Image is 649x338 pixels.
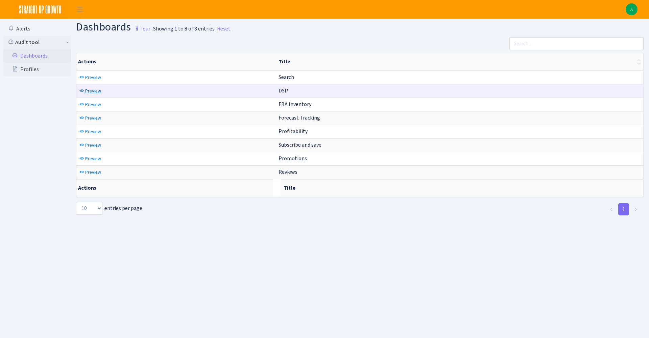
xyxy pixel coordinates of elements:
a: Preview [78,113,103,123]
a: Dashboards [3,49,71,63]
span: Preview [85,169,101,175]
span: Promotions [279,155,307,162]
a: 1 [618,203,629,215]
span: Preview [85,142,101,148]
label: entries per page [76,202,142,215]
a: Preview [78,140,103,150]
div: Showing 1 to 8 of 8 entries. [153,25,216,33]
a: Tour [131,20,150,34]
img: Adriana Lara [626,3,638,15]
span: Preview [85,128,101,135]
a: Preview [78,99,103,110]
th: Actions [76,179,273,197]
span: Preview [85,155,101,162]
span: Preview [85,88,101,94]
span: Preview [85,115,101,121]
a: Preview [78,72,103,83]
select: entries per page [76,202,102,215]
th: Title [281,179,643,197]
th: Title : activate to sort column ascending [276,53,643,70]
a: Reset [217,25,231,33]
a: Alerts [3,22,71,36]
a: Preview [78,86,103,96]
span: Preview [85,74,101,81]
span: Preview [85,101,101,108]
span: DSP [279,87,288,94]
a: Profiles [3,63,71,76]
span: Forecast Tracking [279,114,320,121]
a: Preview [78,153,103,164]
span: Profitability [279,128,308,135]
a: Audit tool [3,36,71,49]
h1: Dashboards [76,21,150,35]
span: FBA Inventory [279,101,311,108]
th: Actions [76,53,276,70]
span: Subscribe and save [279,141,321,148]
a: Preview [78,126,103,137]
a: A [626,3,638,15]
span: Search [279,73,294,81]
input: Search... [509,37,644,50]
small: Tour [133,23,150,35]
button: Toggle navigation [71,4,88,15]
a: Preview [78,167,103,177]
span: Reviews [279,168,297,175]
